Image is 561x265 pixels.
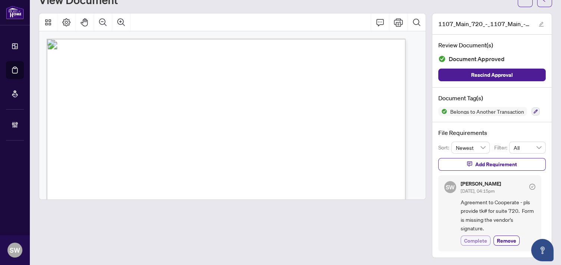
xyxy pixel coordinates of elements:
[438,69,546,81] button: Rescind Approval
[438,128,546,137] h4: File Requirements
[438,158,546,171] button: Add Requirement
[438,107,447,116] img: Status Icon
[449,54,505,64] span: Document Approved
[464,237,487,245] span: Complete
[461,181,501,186] h5: [PERSON_NAME]
[438,19,532,28] span: 1107_Main_720_-_1107_Main_-_4_Broker_Co-op_ 1.pdf
[471,69,513,81] span: Rescind Approval
[539,22,544,27] span: edit
[438,143,451,152] p: Sort:
[438,55,446,63] img: Document Status
[438,41,546,50] h4: Review Document(s)
[446,182,455,192] span: SW
[10,245,20,255] span: SW
[461,188,495,194] span: [DATE], 04:15pm
[529,184,535,190] span: check-circle
[493,236,520,246] button: Remove
[531,239,554,261] button: Open asap
[461,198,535,233] span: Agreement to Cooperate - pls provide tk# for suite 720. Form is missing the vendor's signature.
[6,6,24,19] img: logo
[514,142,541,153] span: All
[456,142,486,153] span: Newest
[447,109,527,114] span: Belongs to Another Transaction
[497,237,516,245] span: Remove
[475,158,517,170] span: Add Requirement
[461,236,491,246] button: Complete
[438,94,546,102] h4: Document Tag(s)
[494,143,509,152] p: Filter:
